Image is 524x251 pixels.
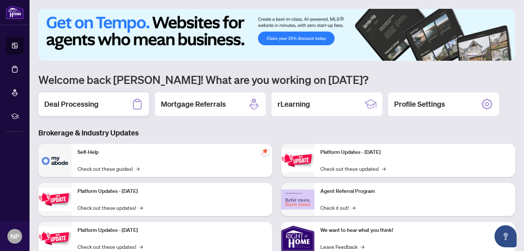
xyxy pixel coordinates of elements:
[320,226,509,234] p: We want to hear what you think!
[136,165,139,173] span: →
[38,144,72,177] img: Self-Help
[320,243,364,251] a: Leave Feedback→
[6,6,24,19] img: logo
[466,53,478,56] button: 1
[281,190,314,210] img: Agent Referral Program
[139,204,143,212] span: →
[77,187,266,195] p: Platform Updates - [DATE]
[10,231,19,241] span: NP
[352,204,355,212] span: →
[77,226,266,234] p: Platform Updates - [DATE]
[139,243,143,251] span: →
[320,187,509,195] p: Agent Referral Program
[361,243,364,251] span: →
[38,9,515,61] img: Slide 0
[320,148,509,156] p: Platform Updates - [DATE]
[38,188,72,211] img: Platform Updates - September 16, 2025
[394,99,445,109] h2: Profile Settings
[77,148,266,156] p: Self-Help
[487,53,490,56] button: 3
[77,243,143,251] a: Check out these updates!→
[38,227,72,250] img: Platform Updates - July 21, 2025
[277,99,310,109] h2: rLearning
[77,204,143,212] a: Check out these updates!→
[44,99,99,109] h2: Deal Processing
[494,225,517,247] button: Open asap
[493,53,496,56] button: 4
[382,165,386,173] span: →
[38,73,515,86] h1: Welcome back [PERSON_NAME]! What are you working on [DATE]?
[481,53,484,56] button: 2
[320,165,386,173] a: Check out these updates!→
[281,149,314,172] img: Platform Updates - June 23, 2025
[499,53,502,56] button: 5
[38,128,515,138] h3: Brokerage & Industry Updates
[77,165,139,173] a: Check out these guides!→
[261,147,269,156] span: pushpin
[505,53,508,56] button: 6
[161,99,226,109] h2: Mortgage Referrals
[320,204,355,212] a: Check it out!→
